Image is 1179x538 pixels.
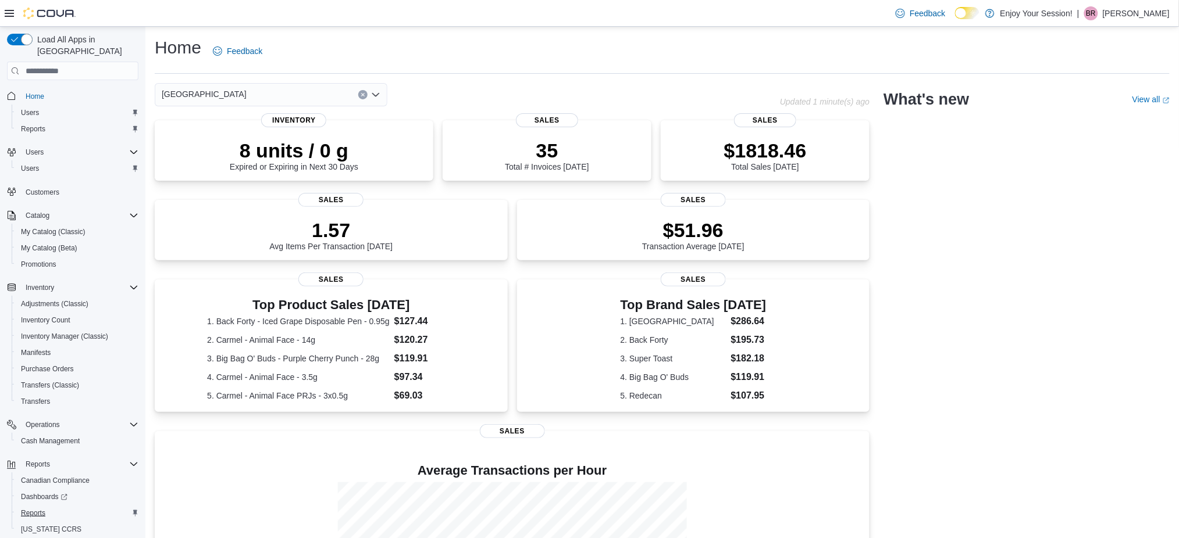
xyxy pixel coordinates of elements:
[731,370,767,384] dd: $119.91
[12,296,143,312] button: Adjustments (Classic)
[642,218,745,251] div: Transaction Average [DATE]
[2,456,143,472] button: Reports
[780,97,870,106] p: Updated 1 minute(s) ago
[358,90,368,99] button: Clear input
[16,394,138,408] span: Transfers
[21,260,56,269] span: Promotions
[480,424,545,438] span: Sales
[12,105,143,121] button: Users
[208,40,267,63] a: Feedback
[26,211,49,220] span: Catalog
[16,394,55,408] a: Transfers
[21,281,59,295] button: Inventory
[12,121,143,137] button: Reports
[1132,95,1170,104] a: View allExternal link
[21,348,51,357] span: Manifests
[227,45,262,57] span: Feedback
[731,333,767,347] dd: $195.73
[33,34,138,57] span: Load All Apps in [GEOGRAPHIC_DATA]
[21,364,74,374] span: Purchase Orders
[12,160,143,177] button: Users
[23,8,76,19] img: Cova
[26,188,59,197] span: Customers
[516,113,579,127] span: Sales
[21,281,138,295] span: Inventory
[16,474,94,487] a: Canadian Compliance
[16,362,79,376] a: Purchase Orders
[621,315,726,327] dt: 1. [GEOGRAPHIC_DATA]
[724,139,807,162] p: $1818.46
[207,390,390,401] dt: 5. Carmel - Animal Face PRJs - 3x0.5g
[621,353,726,364] dt: 3. Super Toast
[21,299,88,309] span: Adjustments (Classic)
[621,371,726,383] dt: 4. Big Bag O' Buds
[16,378,138,392] span: Transfers (Classic)
[155,36,201,59] h1: Home
[26,148,44,157] span: Users
[724,139,807,171] div: Total Sales [DATE]
[2,279,143,296] button: Inventory
[21,397,50,406] span: Transfers
[12,377,143,393] button: Transfers (Classic)
[21,124,45,134] span: Reports
[12,489,143,505] a: Dashboards
[394,352,455,365] dd: $119.91
[2,144,143,160] button: Users
[1087,6,1096,20] span: BR
[21,145,138,159] span: Users
[1084,6,1098,20] div: Benjamin Ryan
[16,474,138,487] span: Canadian Compliance
[269,218,393,251] div: Avg Items Per Transaction [DATE]
[26,283,54,292] span: Inventory
[21,492,67,501] span: Dashboards
[1103,6,1170,20] p: [PERSON_NAME]
[884,90,969,109] h2: What's new
[12,240,143,256] button: My Catalog (Beta)
[21,108,39,117] span: Users
[21,508,45,518] span: Reports
[16,122,50,136] a: Reports
[394,370,455,384] dd: $97.34
[16,225,90,239] a: My Catalog (Classic)
[12,224,143,240] button: My Catalog (Classic)
[910,8,945,19] span: Feedback
[16,162,44,175] a: Users
[16,490,138,504] span: Dashboards
[16,434,138,448] span: Cash Management
[21,457,138,471] span: Reports
[21,88,138,103] span: Home
[621,390,726,401] dt: 5. Redecan
[21,89,49,103] a: Home
[2,184,143,200] button: Customers
[891,2,950,25] a: Feedback
[269,218,393,242] p: 1.57
[16,313,138,327] span: Inventory Count
[16,297,138,311] span: Adjustments (Classic)
[12,345,143,361] button: Manifests
[2,87,143,104] button: Home
[16,329,113,343] a: Inventory Manager (Classic)
[16,313,75,327] a: Inventory Count
[621,298,767,312] h3: Top Brand Sales [DATE]
[21,525,81,534] span: [US_STATE] CCRS
[21,227,86,236] span: My Catalog (Classic)
[207,353,390,364] dt: 3. Big Bag O' Buds - Purple Cherry Punch - 28g
[12,472,143,489] button: Canadian Compliance
[12,328,143,345] button: Inventory Manager (Classic)
[16,106,44,120] a: Users
[21,418,65,432] button: Operations
[16,522,86,536] a: [US_STATE] CCRS
[12,312,143,328] button: Inventory Count
[21,209,138,223] span: Catalog
[2,417,143,433] button: Operations
[21,457,55,471] button: Reports
[12,505,143,521] button: Reports
[16,257,138,271] span: Promotions
[394,333,455,347] dd: $120.27
[230,139,358,162] p: 8 units / 0 g
[394,314,455,328] dd: $127.44
[16,329,138,343] span: Inventory Manager (Classic)
[207,371,390,383] dt: 4. Carmel - Animal Face - 3.5g
[621,334,726,346] dt: 2. Back Forty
